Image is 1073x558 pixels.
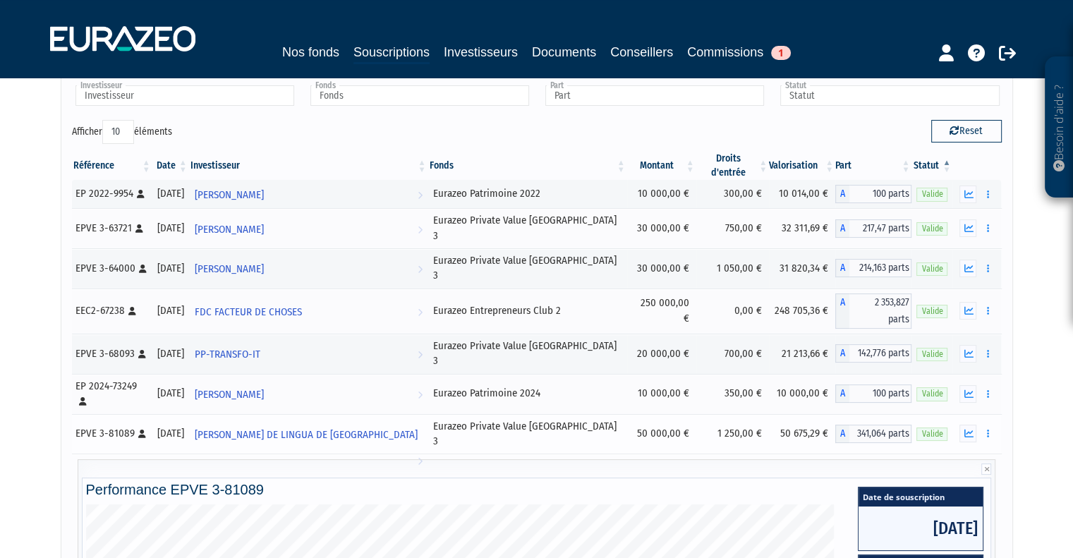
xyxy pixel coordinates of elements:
[769,289,835,334] td: 248 705,36 €
[771,46,791,60] span: 1
[444,42,518,62] a: Investisseurs
[835,384,911,403] div: A - Eurazeo Patrimoine 2024
[916,188,947,201] span: Valide
[72,120,172,144] label: Afficher éléments
[157,346,184,361] div: [DATE]
[102,120,134,144] select: Afficheréléments
[696,289,770,334] td: 0,00 €
[432,419,622,449] div: Eurazeo Private Value [GEOGRAPHIC_DATA] 3
[195,182,264,208] span: [PERSON_NAME]
[532,42,596,62] a: Documents
[50,26,195,51] img: 1732889491-logotype_eurazeo_blanc_rvb.png
[189,380,428,408] a: [PERSON_NAME]
[835,293,911,329] div: A - Eurazeo Entrepreneurs Club 2
[417,256,422,282] i: Voir l'investisseur
[835,425,849,443] span: A
[75,346,147,361] div: EPVE 3-68093
[916,427,947,441] span: Valide
[139,265,147,273] i: [Français] Personne physique
[696,152,770,180] th: Droits d'entrée: activer pour trier la colonne par ordre croissant
[835,384,849,403] span: A
[75,303,147,318] div: EEC2-67238
[432,303,622,318] div: Eurazeo Entrepreneurs Club 2
[189,297,428,325] a: FDC FACTEUR DE CHOSES
[417,382,422,408] i: Voir l'investisseur
[417,341,422,368] i: Voir l'investisseur
[835,344,911,363] div: A - Eurazeo Private Value Europe 3
[835,152,911,180] th: Part: activer pour trier la colonne par ordre croissant
[849,384,911,403] span: 100 parts
[687,42,791,62] a: Commissions1
[189,180,428,208] a: [PERSON_NAME]
[432,339,622,369] div: Eurazeo Private Value [GEOGRAPHIC_DATA] 3
[849,293,911,329] span: 2 353,827 parts
[75,379,147,409] div: EP 2024-73249
[627,208,696,248] td: 30 000,00 €
[189,152,428,180] th: Investisseur: activer pour trier la colonne par ordre croissant
[911,152,952,180] th: Statut : activer pour trier la colonne par ordre d&eacute;croissant
[137,190,145,198] i: [Français] Personne physique
[157,221,184,236] div: [DATE]
[627,289,696,334] td: 250 000,00 €
[417,217,422,243] i: Voir l'investisseur
[75,261,147,276] div: EPVE 3-64000
[696,374,770,414] td: 350,00 €
[916,305,947,318] span: Valide
[79,397,87,406] i: [Français] Personne physique
[157,426,184,441] div: [DATE]
[353,42,430,64] a: Souscriptions
[138,350,146,358] i: [Français] Personne physique
[417,448,422,474] i: Voir l'investisseur
[769,248,835,289] td: 31 820,34 €
[195,341,260,368] span: PP-TRANSFO-IT
[835,185,911,203] div: A - Eurazeo Patrimoine 2022
[916,348,947,361] span: Valide
[128,307,136,315] i: [Français] Personne physique
[859,487,983,507] span: Date de souscription
[916,262,947,276] span: Valide
[696,248,770,289] td: 1 050,00 €
[696,208,770,248] td: 750,00 €
[428,152,626,180] th: Fonds: activer pour trier la colonne par ordre croissant
[417,182,422,208] i: Voir l'investisseur
[432,253,622,284] div: Eurazeo Private Value [GEOGRAPHIC_DATA] 3
[627,180,696,208] td: 10 000,00 €
[835,219,849,238] span: A
[835,259,911,277] div: A - Eurazeo Private Value Europe 3
[627,152,696,180] th: Montant: activer pour trier la colonne par ordre croissant
[627,374,696,414] td: 10 000,00 €
[282,42,339,62] a: Nos fonds
[72,152,152,180] th: Référence : activer pour trier la colonne par ordre croissant
[157,303,184,318] div: [DATE]
[195,217,264,243] span: [PERSON_NAME]
[916,387,947,401] span: Valide
[696,180,770,208] td: 300,00 €
[75,186,147,201] div: EP 2022-9954
[696,414,770,454] td: 1 250,00 €
[849,344,911,363] span: 142,776 parts
[157,186,184,201] div: [DATE]
[610,42,673,62] a: Conseillers
[931,120,1002,142] button: Reset
[835,293,849,329] span: A
[417,299,422,325] i: Voir l'investisseur
[138,430,146,438] i: [Français] Personne physique
[152,152,189,180] th: Date: activer pour trier la colonne par ordre croissant
[769,152,835,180] th: Valorisation: activer pour trier la colonne par ordre croissant
[195,256,264,282] span: [PERSON_NAME]
[195,299,302,325] span: FDC FACTEUR DE CHOSES
[769,180,835,208] td: 10 014,00 €
[86,482,988,497] h4: Performance EPVE 3-81089
[195,382,264,408] span: [PERSON_NAME]
[1051,64,1067,191] p: Besoin d'aide ?
[75,221,147,236] div: EPVE 3-63721
[859,507,983,550] span: [DATE]
[835,185,849,203] span: A
[135,224,143,233] i: [Français] Personne physique
[835,259,849,277] span: A
[627,334,696,374] td: 20 000,00 €
[849,185,911,203] span: 100 parts
[432,386,622,401] div: Eurazeo Patrimoine 2024
[75,426,147,441] div: EPVE 3-81089
[195,422,418,448] span: [PERSON_NAME] DE LINGUA DE [GEOGRAPHIC_DATA]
